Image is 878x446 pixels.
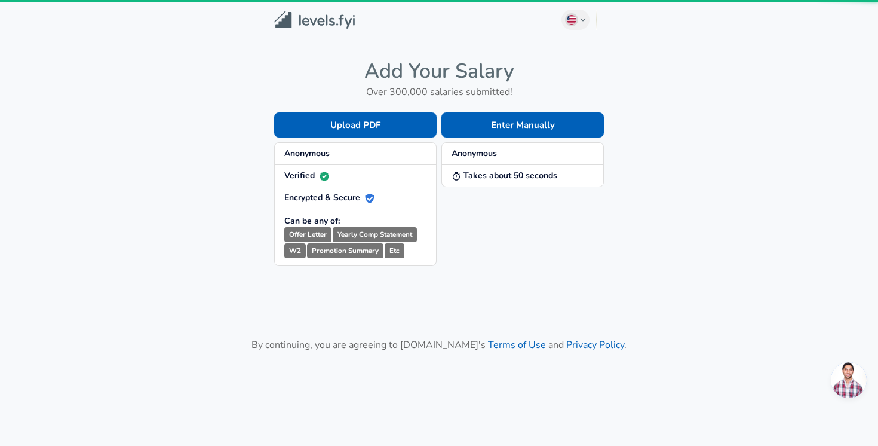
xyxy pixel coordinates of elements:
[333,227,417,242] small: Yearly Comp Statement
[284,243,306,258] small: W2
[284,170,329,181] strong: Verified
[284,227,331,242] small: Offer Letter
[307,243,383,258] small: Promotion Summary
[284,215,340,227] strong: Can be any of:
[452,170,557,181] strong: Takes about 50 seconds
[284,148,330,159] strong: Anonymous
[566,338,624,352] a: Privacy Policy
[284,192,374,203] strong: Encrypted & Secure
[274,112,437,138] button: Upload PDF
[385,243,404,258] small: Etc
[274,11,355,29] img: Levels.fyi
[441,112,604,138] button: Enter Manually
[831,362,867,398] div: Open chat
[567,15,576,25] img: English (US)
[561,10,590,30] button: English (US)
[452,148,497,159] strong: Anonymous
[488,338,546,352] a: Terms of Use
[274,84,604,100] h6: Over 300,000 salaries submitted!
[274,59,604,84] h4: Add Your Salary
